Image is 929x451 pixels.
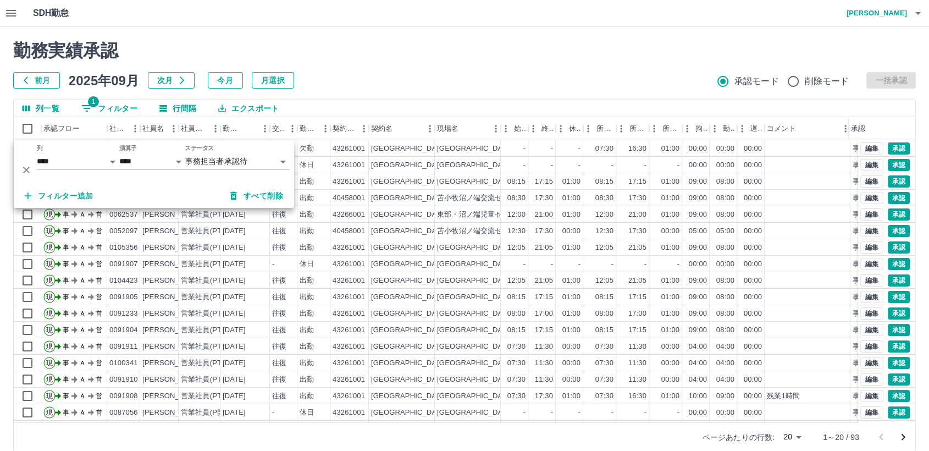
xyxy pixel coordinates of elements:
[744,210,762,220] div: 00:00
[46,277,53,284] text: 現
[63,227,69,235] text: 事
[860,390,883,402] button: 編集
[300,292,314,302] div: 出勤
[37,144,43,152] label: 列
[437,193,524,204] div: 苫小牧沼ノ端交流センター
[272,117,284,140] div: 交通費
[437,210,524,220] div: 東部・沼ノ端児童センター
[860,291,883,303] button: 編集
[241,121,257,136] button: ソート
[888,357,910,369] button: 承認
[860,225,883,237] button: 編集
[888,324,910,336] button: 承認
[437,177,513,187] div: [GEOGRAPHIC_DATA]
[79,277,86,284] text: Ａ
[142,117,164,140] div: 社員名
[297,117,330,140] div: 勤務区分
[677,160,679,170] div: -
[716,259,734,269] div: 00:00
[13,72,60,89] button: 前月
[63,260,69,268] text: 事
[744,160,762,170] div: 00:00
[437,243,513,253] div: [GEOGRAPHIC_DATA]
[689,160,707,170] div: 00:00
[63,277,69,284] text: 事
[69,72,139,89] h5: 2025年09月
[46,227,53,235] text: 現
[63,244,69,251] text: 事
[46,211,53,218] text: 現
[535,226,553,237] div: 17:30
[853,177,910,187] div: 事務担当者承認待
[209,100,287,117] button: エクスポート
[207,120,224,137] button: メニュー
[142,226,202,237] div: [PERSON_NAME]
[333,210,365,220] div: 43266001
[88,96,99,107] span: 1
[127,120,143,137] button: メニュー
[628,177,646,187] div: 17:15
[208,72,243,89] button: 今月
[888,406,910,419] button: 承認
[142,276,202,286] div: [PERSON_NAME]
[371,243,447,253] div: [GEOGRAPHIC_DATA]
[661,292,679,302] div: 01:00
[644,259,646,269] div: -
[148,72,195,89] button: 次月
[96,260,102,268] text: 営
[628,144,646,154] div: 16:30
[888,225,910,237] button: 承認
[435,117,501,140] div: 現場名
[333,259,365,269] div: 43261001
[371,144,447,154] div: [GEOGRAPHIC_DATA]
[662,117,680,140] div: 所定休憩
[507,226,526,237] div: 12:30
[695,117,707,140] div: 拘束
[356,120,372,137] button: メニュー
[628,226,646,237] div: 17:30
[109,276,138,286] div: 0104423
[888,291,910,303] button: 承認
[595,210,613,220] div: 12:00
[595,243,613,253] div: 12:05
[142,259,202,269] div: [PERSON_NAME]
[767,117,796,140] div: コメント
[860,175,883,188] button: 編集
[181,117,207,140] div: 社員区分
[96,227,102,235] text: 営
[437,117,458,140] div: 現場名
[14,100,68,117] button: 列選択
[689,193,707,204] div: 09:00
[109,226,138,237] div: 0052097
[888,274,910,287] button: 承認
[252,72,294,89] button: 月選択
[181,210,239,220] div: 営業社員(PT契約)
[595,276,613,286] div: 12:05
[142,292,202,302] div: [PERSON_NAME]
[300,276,314,286] div: 出勤
[333,193,365,204] div: 40458001
[523,144,526,154] div: -
[507,193,526,204] div: 08:30
[689,226,707,237] div: 05:00
[628,243,646,253] div: 21:05
[46,244,53,251] text: 現
[333,117,356,140] div: 契約コード
[371,160,447,170] div: [GEOGRAPHIC_DATA]
[181,243,239,253] div: 営業社員(PT契約)
[578,259,580,269] div: -
[300,117,317,140] div: 勤務区分
[109,117,127,140] div: 社員番号
[300,144,314,154] div: 欠勤
[849,117,906,140] div: 承認
[805,75,849,88] span: 削除モード
[109,292,138,302] div: 0091905
[716,160,734,170] div: 00:00
[43,117,80,140] div: 承認フロー
[661,144,679,154] div: 01:00
[851,117,865,140] div: 承認
[523,160,526,170] div: -
[551,160,553,170] div: -
[437,144,513,154] div: [GEOGRAPHIC_DATA]
[596,117,614,140] div: 所定開始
